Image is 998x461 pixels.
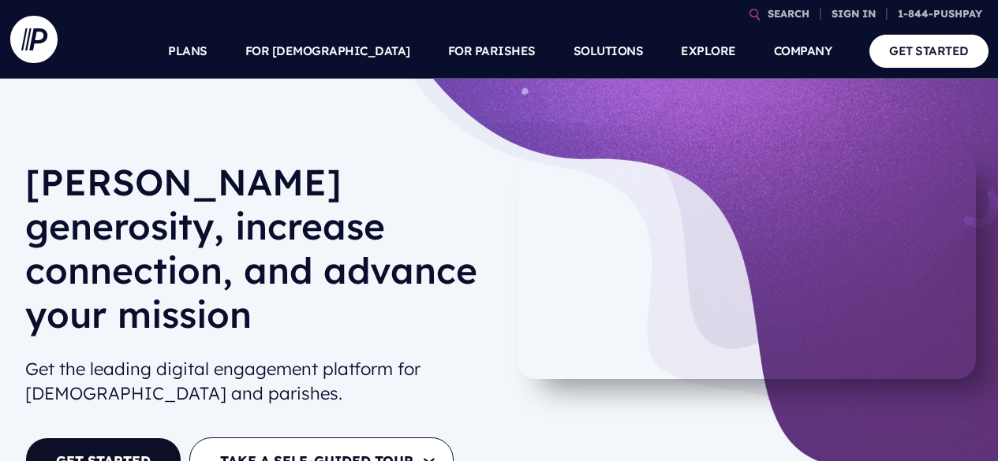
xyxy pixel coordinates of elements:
a: PLANS [168,24,207,79]
a: SOLUTIONS [574,24,644,79]
a: COMPANY [774,24,832,79]
h1: [PERSON_NAME] generosity, increase connection, and advance your mission [25,160,489,349]
a: GET STARTED [869,35,989,67]
h2: Get the leading digital engagement platform for [DEMOGRAPHIC_DATA] and parishes. [25,351,489,412]
a: FOR [DEMOGRAPHIC_DATA] [245,24,410,79]
a: FOR PARISHES [448,24,536,79]
a: EXPLORE [681,24,736,79]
